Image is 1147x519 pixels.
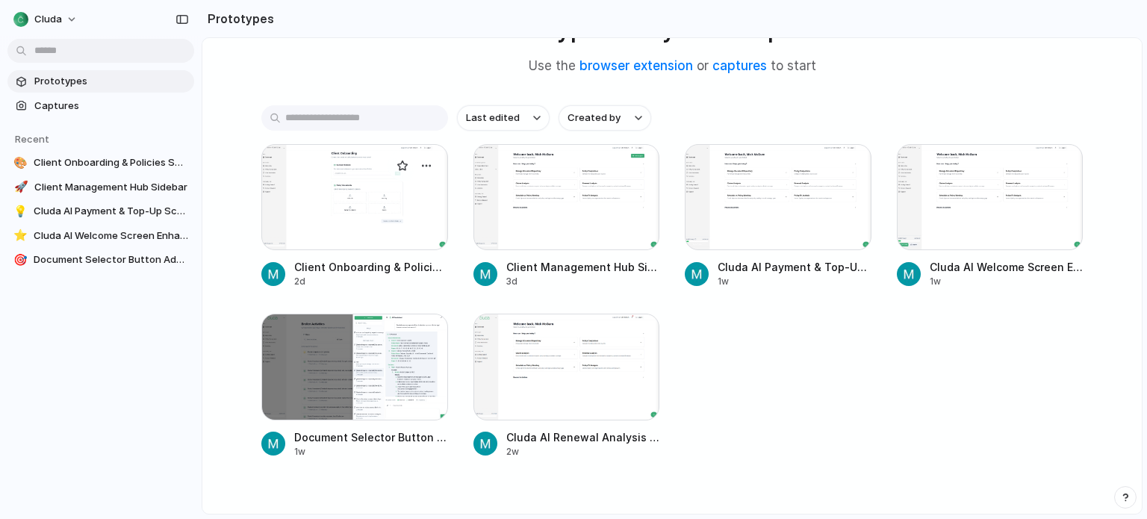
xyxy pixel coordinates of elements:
span: Cluda AI Payment & Top-Up Screen [34,204,188,219]
span: Cluda AI Payment & Top-Up Screen [718,259,871,275]
div: 🎯 [13,252,28,267]
a: browser extension [579,58,693,73]
div: 3d [506,275,660,288]
div: ⭐ [13,229,28,243]
a: captures [712,58,767,73]
span: Cluda AI Welcome Screen Enhancements [930,259,1084,275]
a: Captures [7,95,194,117]
a: ⭐Cluda AI Welcome Screen Enhancements [7,225,194,247]
a: 🎯Document Selector Button Addition [7,249,194,271]
span: Document Selector Button Addition [294,429,448,445]
span: Client Onboarding & Policies Screen [34,155,188,170]
span: Cluda AI Renewal Analysis Dashboard [506,429,660,445]
button: Last edited [457,105,550,131]
div: 🚀 [13,180,28,195]
a: Client Onboarding & Policies ScreenClient Onboarding & Policies Screen2d [261,144,448,288]
span: Client Onboarding & Policies Screen [294,259,448,275]
span: Created by [568,111,621,125]
a: Client Management Hub SidebarClient Management Hub Sidebar3d [473,144,660,288]
a: Cluda AI Payment & Top-Up ScreenCluda AI Payment & Top-Up Screen1w [685,144,871,288]
button: Created by [559,105,651,131]
div: 2w [506,445,660,459]
span: Client Management Hub Sidebar [506,259,660,275]
a: 💡Cluda AI Payment & Top-Up Screen [7,200,194,223]
span: Document Selector Button Addition [34,252,188,267]
div: 1w [294,445,448,459]
span: Cluda AI Welcome Screen Enhancements [34,229,188,243]
div: 1w [930,275,1084,288]
div: 1w [718,275,871,288]
a: 🎨Client Onboarding & Policies Screen [7,152,194,174]
span: Recent [15,133,49,145]
a: Cluda AI Renewal Analysis DashboardCluda AI Renewal Analysis Dashboard2w [473,314,660,458]
span: cluda [34,12,62,27]
h2: Prototypes [202,10,274,28]
button: cluda [7,7,85,31]
span: Use the or to start [529,57,816,76]
span: Prototypes [34,74,188,89]
div: 💡 [13,204,28,219]
div: 🎨 [13,155,28,170]
a: Prototypes [7,70,194,93]
a: Cluda AI Welcome Screen EnhancementsCluda AI Welcome Screen Enhancements1w [897,144,1084,288]
span: Captures [34,99,188,114]
span: Last edited [466,111,520,125]
div: 2d [294,275,448,288]
a: 🚀Client Management Hub Sidebar [7,176,194,199]
span: Client Management Hub Sidebar [34,180,188,195]
a: Document Selector Button AdditionDocument Selector Button Addition1w [261,314,448,458]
